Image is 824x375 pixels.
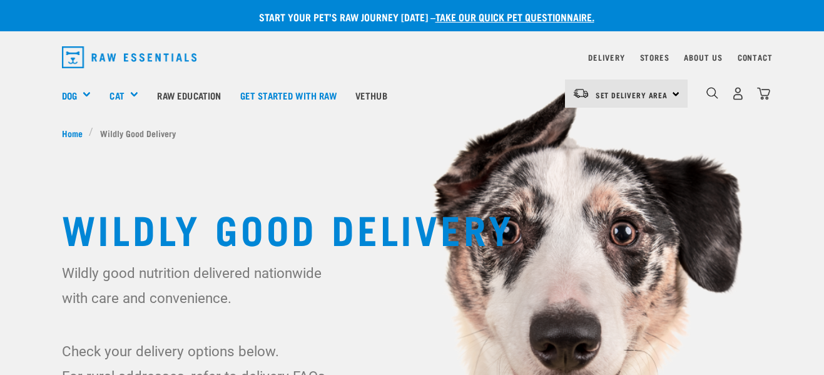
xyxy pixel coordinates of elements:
[52,41,773,73] nav: dropdown navigation
[706,87,718,99] img: home-icon-1@2x.png
[640,55,669,59] a: Stores
[757,87,770,100] img: home-icon@2x.png
[62,260,342,311] p: Wildly good nutrition delivered nationwide with care and convenience.
[62,126,763,140] nav: breadcrumbs
[62,205,763,250] h1: Wildly Good Delivery
[62,126,89,140] a: Home
[346,70,397,120] a: Vethub
[572,88,589,99] img: van-moving.png
[435,14,594,19] a: take our quick pet questionnaire.
[148,70,230,120] a: Raw Education
[684,55,722,59] a: About Us
[588,55,624,59] a: Delivery
[231,70,346,120] a: Get started with Raw
[62,88,77,103] a: Dog
[109,88,124,103] a: Cat
[738,55,773,59] a: Contact
[62,46,197,68] img: Raw Essentials Logo
[596,93,668,97] span: Set Delivery Area
[62,126,83,140] span: Home
[731,87,745,100] img: user.png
